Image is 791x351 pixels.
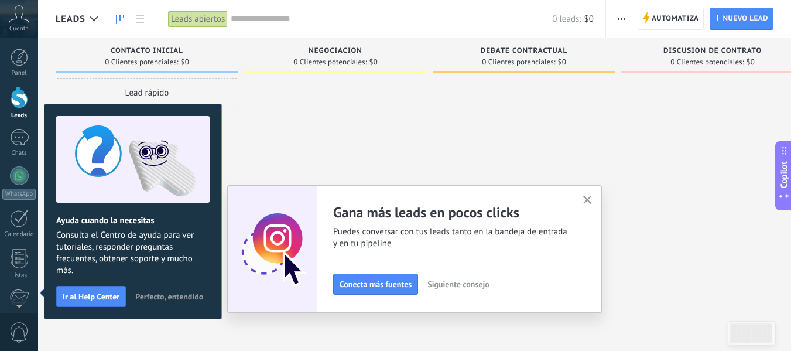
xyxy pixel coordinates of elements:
[309,47,362,55] span: Negociación
[747,59,755,66] span: $0
[340,280,412,288] span: Conecta más fuentes
[168,11,228,28] div: Leads abiertos
[111,47,183,55] span: Contacto inicial
[56,215,210,226] h2: Ayuda cuando la necesitas
[722,8,768,29] span: Nuevo lead
[181,59,189,66] span: $0
[61,47,232,57] div: Contacto inicial
[2,70,36,77] div: Panel
[652,8,699,29] span: Automatiza
[670,59,744,66] span: 0 Clientes potenciales:
[130,288,208,305] button: Perfecto, entendido
[135,292,203,301] span: Perfecto, entendido
[293,59,367,66] span: 0 Clientes potenciales:
[2,189,36,200] div: WhatsApp
[2,112,36,120] div: Leads
[333,203,569,221] h2: Gana más leads en pocos clicks
[105,59,178,66] span: 0 Clientes potenciales:
[369,59,378,66] span: $0
[558,59,566,66] span: $0
[333,274,418,295] button: Conecta más fuentes
[584,13,594,25] span: $0
[333,226,569,250] span: Puedes conversar con tus leads tanto en la bandeja de entrada y en tu pipeline
[130,8,150,30] a: Lista
[110,8,130,30] a: Leads
[439,47,609,57] div: Debate contractual
[613,8,630,30] button: Más
[482,59,555,66] span: 0 Clientes potenciales:
[710,8,773,30] a: Nuevo lead
[63,292,119,301] span: Ir al Help Center
[638,8,704,30] a: Automatiza
[56,286,126,307] button: Ir al Help Center
[663,47,762,55] span: Discusión de contrato
[56,230,210,277] span: Consulta el Centro de ayuda para ver tutoriales, responder preguntas frecuentes, obtener soporte ...
[422,275,494,293] button: Siguiente consejo
[481,47,567,55] span: Debate contractual
[2,149,36,157] div: Chats
[56,13,85,25] span: Leads
[2,231,36,238] div: Calendario
[2,272,36,280] div: Listas
[9,25,29,33] span: Cuenta
[427,280,489,288] span: Siguiente consejo
[56,78,238,107] div: Lead rápido
[778,161,790,188] span: Copilot
[552,13,581,25] span: 0 leads:
[250,47,421,57] div: Negociación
